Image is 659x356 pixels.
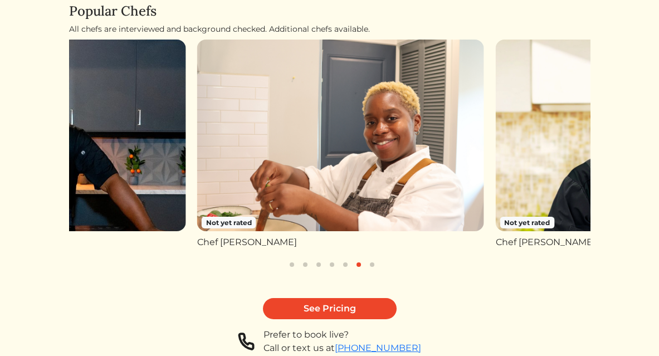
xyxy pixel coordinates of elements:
div: Prefer to book live? [263,328,421,342]
h4: Popular Chefs [69,3,590,19]
a: [PHONE_NUMBER] [335,343,421,353]
div: Chef [PERSON_NAME] [197,236,484,249]
img: phone-a8f1853615f4955a6c6381654e1c0f7430ed919b147d78756318837811cda3a7.svg [238,328,255,355]
a: See Pricing [263,298,397,319]
span: Not yet rated [202,217,256,228]
div: All chefs are interviewed and background checked. Additional chefs available. [69,23,590,35]
span: Not yet rated [500,217,555,228]
img: Chef Mycheala [197,40,484,231]
div: Call or text us at [263,342,421,355]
